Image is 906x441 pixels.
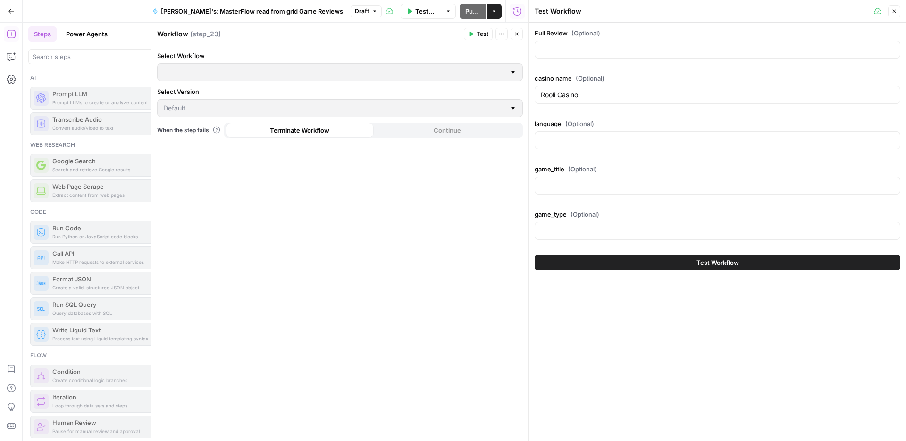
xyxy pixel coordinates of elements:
[477,30,488,38] span: Test
[535,119,900,128] label: language
[568,164,597,174] span: (Optional)
[696,258,739,267] span: Test Workflow
[571,28,600,38] span: (Optional)
[270,126,329,135] span: Terminate Workflow
[535,74,900,83] label: casino name
[535,28,900,38] label: Full Review
[30,351,192,360] div: Flow
[28,26,57,42] button: Steps
[576,74,604,83] span: (Optional)
[535,164,900,174] label: game_title
[157,126,220,135] a: When the step fails:
[157,87,523,96] label: Select Version
[570,210,599,219] span: (Optional)
[465,7,480,16] span: Publish
[157,29,461,39] div: Workflow
[415,7,435,16] span: Test Data
[30,74,192,82] div: Ai
[374,123,521,138] button: Continue
[157,51,523,60] label: Select Workflow
[535,210,900,219] label: game_type
[161,7,343,16] span: [PERSON_NAME]'s: MasterFlow read from grid Game Reviews
[401,4,441,19] button: Test Data
[30,208,192,216] div: Code
[535,255,900,270] button: Test Workflow
[355,7,369,16] span: Draft
[460,4,486,19] button: Publish
[163,103,505,113] input: Default
[60,26,113,42] button: Power Agents
[190,29,221,39] span: ( step_23 )
[565,119,594,128] span: (Optional)
[434,126,461,135] span: Continue
[30,141,192,149] div: Web research
[351,5,382,17] button: Draft
[147,4,349,19] button: [PERSON_NAME]'s: MasterFlow read from grid Game Reviews
[464,28,493,40] button: Test
[33,52,189,61] input: Search steps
